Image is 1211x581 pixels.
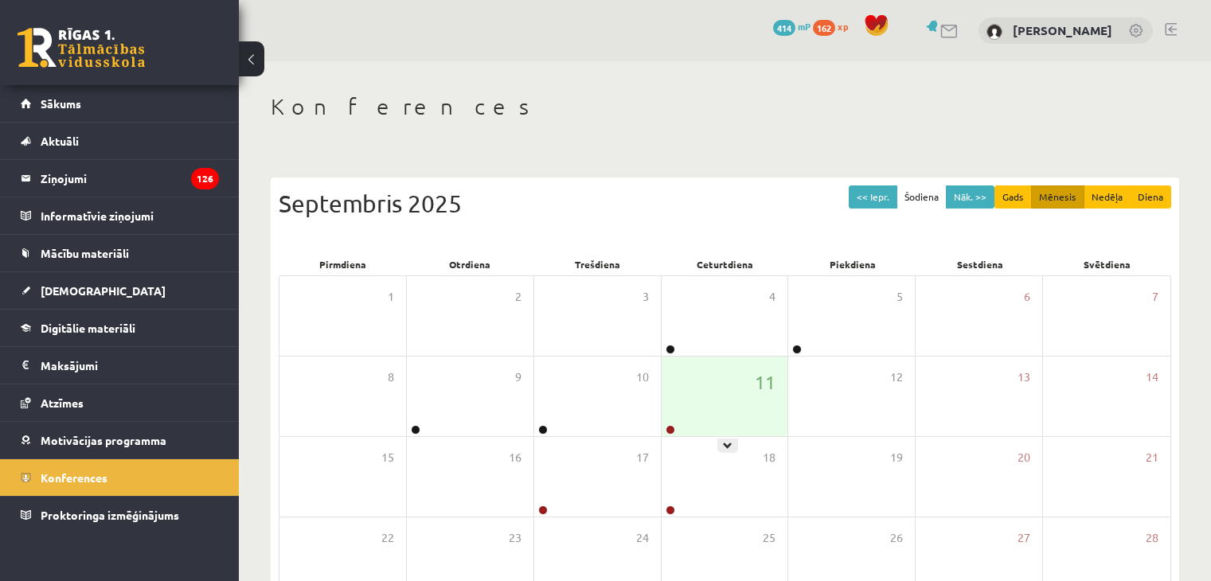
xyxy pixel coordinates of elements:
[279,185,1171,221] div: Septembris 2025
[1044,253,1171,275] div: Svētdiena
[41,347,219,384] legend: Maksājumi
[897,288,903,306] span: 5
[946,185,994,209] button: Nāk. >>
[643,288,649,306] span: 3
[388,368,394,386] span: 8
[41,508,179,522] span: Proktoringa izmēģinājums
[21,235,219,271] a: Mācību materiāli
[636,368,649,386] span: 10
[21,310,219,346] a: Digitālie materiāli
[509,529,522,547] span: 23
[21,85,219,122] a: Sākums
[21,422,219,458] a: Motivācijas programma
[897,185,947,209] button: Šodiena
[41,134,79,148] span: Aktuāli
[515,368,522,386] span: 9
[755,368,775,396] span: 11
[916,253,1044,275] div: Sestdiena
[279,253,406,275] div: Pirmdiena
[636,529,649,547] span: 24
[798,20,811,33] span: mP
[1146,529,1158,547] span: 28
[986,24,1002,40] img: Jana Anna Kārkliņa
[1024,288,1030,306] span: 6
[21,347,219,384] a: Maksājumi
[41,160,219,197] legend: Ziņojumi
[41,283,166,298] span: [DEMOGRAPHIC_DATA]
[21,459,219,496] a: Konferences
[41,396,84,410] span: Atzīmes
[849,185,897,209] button: << Iepr.
[533,253,661,275] div: Trešdiena
[41,197,219,234] legend: Informatīvie ziņojumi
[1130,185,1171,209] button: Diena
[1018,368,1030,386] span: 13
[1146,368,1158,386] span: 14
[1018,529,1030,547] span: 27
[21,497,219,533] a: Proktoringa izmēģinājums
[1084,185,1131,209] button: Nedēļa
[773,20,795,36] span: 414
[813,20,835,36] span: 162
[271,93,1179,120] h1: Konferences
[41,96,81,111] span: Sākums
[515,288,522,306] span: 2
[21,123,219,159] a: Aktuāli
[191,168,219,189] i: 126
[763,529,775,547] span: 25
[18,28,145,68] a: Rīgas 1. Tālmācības vidusskola
[381,449,394,466] span: 15
[1152,288,1158,306] span: 7
[890,529,903,547] span: 26
[406,253,533,275] div: Otrdiena
[41,433,166,447] span: Motivācijas programma
[41,321,135,335] span: Digitālie materiāli
[388,288,394,306] span: 1
[21,197,219,234] a: Informatīvie ziņojumi
[41,470,107,485] span: Konferences
[890,368,903,386] span: 12
[381,529,394,547] span: 22
[509,449,522,466] span: 16
[21,160,219,197] a: Ziņojumi126
[773,20,811,33] a: 414 mP
[789,253,916,275] div: Piekdiena
[41,246,129,260] span: Mācību materiāli
[838,20,848,33] span: xp
[21,272,219,309] a: [DEMOGRAPHIC_DATA]
[994,185,1032,209] button: Gads
[769,288,775,306] span: 4
[813,20,856,33] a: 162 xp
[636,449,649,466] span: 17
[1031,185,1084,209] button: Mēnesis
[1146,449,1158,466] span: 21
[21,384,219,421] a: Atzīmes
[890,449,903,466] span: 19
[763,449,775,466] span: 18
[1018,449,1030,466] span: 20
[661,253,788,275] div: Ceturtdiena
[1013,22,1112,38] a: [PERSON_NAME]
